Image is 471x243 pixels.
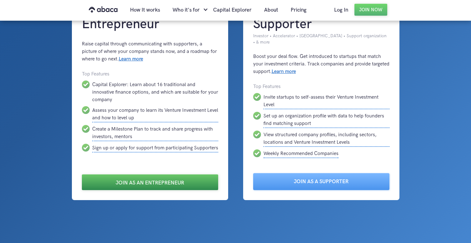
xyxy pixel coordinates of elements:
[253,16,389,33] h1: Supporter
[263,112,389,128] div: Set up an organization profile with data to help founders find matching support
[253,33,389,45] div: Investor • Accelerator • [GEOGRAPHIC_DATA] • Support organization • & more
[92,125,218,141] div: Create a Milestone Plan to track and share progress with investors, mentors
[253,53,389,75] div: Boost your deal flow. Get introduced to startups that match your investment criteria. Track compa...
[92,144,218,153] div: Sign up or apply for support from participating Supporters
[82,16,218,33] h1: Entrepreneur
[92,80,218,104] div: Capital Explorer: Learn about 16 traditional and innovative finance options, and which are suitab...
[119,56,143,62] a: Learn more
[82,70,218,78] div: Top Features
[263,131,389,147] div: View structured company profiles, including sectors, locations and Venture Investment Levels
[354,4,387,16] a: Join Now
[82,40,218,63] div: Raise capital through communicating with supporters, a picture of where your company stands now, ...
[263,149,338,158] div: Weekly Recommended Companies
[272,69,296,75] a: Learn more
[92,106,218,122] div: Assess your company to learn its Venture Investment Level and how to level up
[263,93,389,109] div: Invite startups to self-assess their Venture Investment Level
[82,174,218,190] a: Join as an Entrepreneur
[253,173,389,190] a: Join as a Supporter
[253,83,389,90] div: Top Features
